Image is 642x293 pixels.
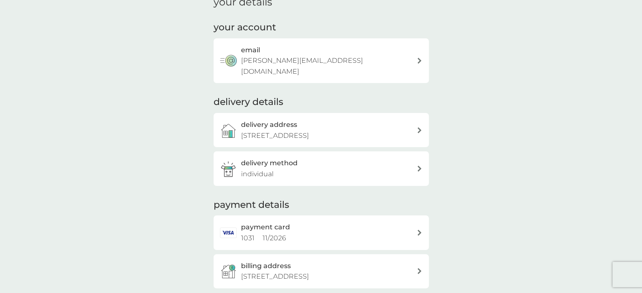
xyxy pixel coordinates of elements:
h2: your account [214,21,276,34]
h2: delivery details [214,96,283,109]
button: email[PERSON_NAME][EMAIL_ADDRESS][DOMAIN_NAME] [214,38,429,83]
h3: delivery method [241,158,298,169]
a: delivery methodindividual [214,151,429,185]
h2: payment details [214,199,289,212]
button: billing address[STREET_ADDRESS] [214,254,429,288]
a: payment card1031 11/2026 [214,215,429,250]
p: [PERSON_NAME][EMAIL_ADDRESS][DOMAIN_NAME] [241,55,417,77]
h3: delivery address [241,119,297,130]
h3: billing address [241,261,291,271]
span: 1031 [241,234,255,242]
p: [STREET_ADDRESS] [241,130,309,141]
span: 11 / 2026 [263,234,286,242]
h2: payment card [241,222,290,233]
a: delivery address[STREET_ADDRESS] [214,113,429,147]
h3: email [241,45,260,56]
p: [STREET_ADDRESS] [241,271,309,282]
p: individual [241,169,274,180]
